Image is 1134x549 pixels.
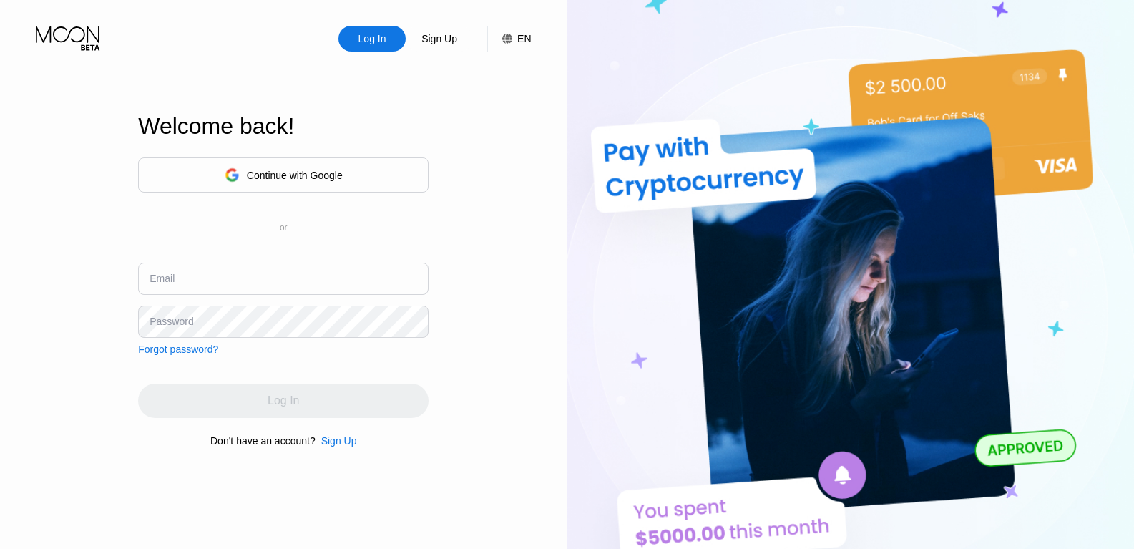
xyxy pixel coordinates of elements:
[247,170,343,181] div: Continue with Google
[150,273,175,284] div: Email
[321,435,357,447] div: Sign Up
[338,26,406,52] div: Log In
[138,113,429,140] div: Welcome back!
[487,26,531,52] div: EN
[138,344,218,355] div: Forgot password?
[517,33,531,44] div: EN
[406,26,473,52] div: Sign Up
[138,157,429,193] div: Continue with Google
[210,435,316,447] div: Don't have an account?
[280,223,288,233] div: or
[420,31,459,46] div: Sign Up
[357,31,388,46] div: Log In
[150,316,193,327] div: Password
[316,435,357,447] div: Sign Up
